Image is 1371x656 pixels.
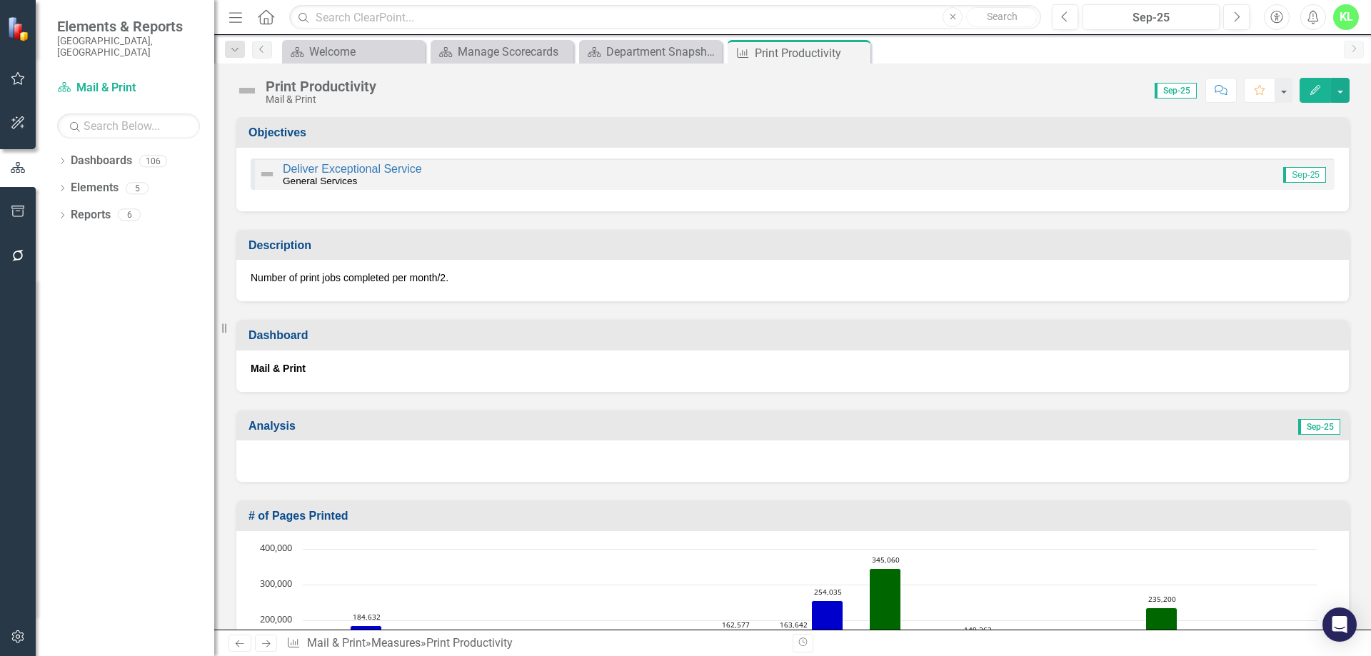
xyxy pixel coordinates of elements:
text: 400,000 [260,541,292,554]
input: Search ClearPoint... [289,5,1041,30]
p: Number of print jobs completed per month/2. [251,271,1335,285]
span: Elements & Reports [57,18,200,35]
a: Measures [371,636,421,650]
div: 106 [139,155,167,167]
button: Search [966,7,1038,27]
h3: Objectives [248,126,1342,139]
h3: Description [248,239,1342,252]
div: Print Productivity [426,636,513,650]
a: Department Snapshot [583,43,718,61]
a: Welcome [286,43,421,61]
img: ClearPoint Strategy [7,16,32,41]
button: KL [1333,4,1359,30]
span: Sep-25 [1155,83,1197,99]
a: Dashboards [71,153,132,169]
text: 235,200 [1148,594,1176,604]
div: » » [286,635,782,652]
strong: Mail & Print [251,363,306,374]
div: 5 [126,182,149,194]
div: Manage Scorecards [458,43,570,61]
div: Department Snapshot [606,43,718,61]
div: Welcome [309,43,421,61]
h3: Analysis [248,420,816,433]
a: Manage Scorecards [434,43,570,61]
text: 345,060 [872,555,900,565]
div: Print Productivity [755,44,867,62]
a: Reports [71,207,111,223]
div: Open Intercom Messenger [1322,607,1357,642]
text: 149,263 [964,625,992,635]
a: Mail & Print [57,80,200,96]
h3: Dashboard [248,329,1342,342]
h3: # of Pages Printed [248,510,1342,523]
span: Search [987,11,1018,22]
input: Search Below... [57,113,200,138]
a: Deliver Exceptional Service [283,163,422,175]
div: Sep-25 [1088,9,1215,26]
text: 200,000 [260,612,292,625]
div: 6 [118,209,141,221]
button: Sep-25 [1083,4,1220,30]
a: Elements [71,180,119,196]
div: Print Productivity [266,79,376,94]
a: Mail & Print [307,636,366,650]
img: Not Defined [236,79,258,102]
text: 163,642 [780,620,808,630]
span: Sep-25 [1298,419,1340,435]
text: 254,035 [814,587,842,597]
text: 162,577 [722,620,750,630]
text: 300,000 [260,577,292,590]
span: Sep-25 [1283,167,1326,183]
img: Not Defined [258,166,276,183]
div: Mail & Print [266,94,376,105]
small: [GEOGRAPHIC_DATA], [GEOGRAPHIC_DATA] [57,35,200,59]
text: 184,632 [353,612,381,622]
small: General Services [283,176,357,186]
